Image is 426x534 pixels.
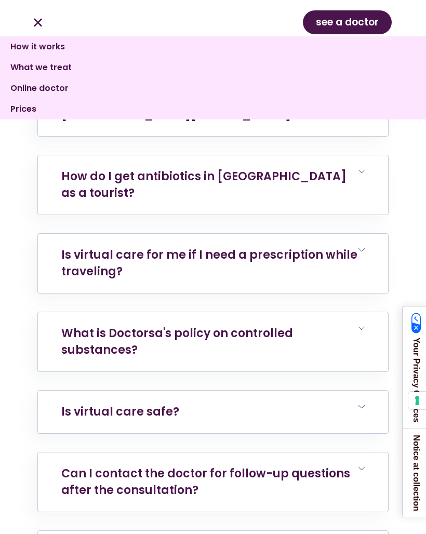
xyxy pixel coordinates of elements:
[29,14,46,31] div: Menu Toggle
[38,312,388,371] h6: What is Doctorsa's policy on controlled substances?
[61,247,357,279] a: Is virtual care for me if I need a prescription while traveling?
[38,234,388,293] h6: Is virtual care for me if I need a prescription while traveling?
[61,168,347,201] a: How do I get antibiotics in [GEOGRAPHIC_DATA] as a tourist?
[38,452,388,512] h6: Can I contact the doctor for follow-up questions after the consultation?
[411,313,421,333] img: California Consumer Privacy Act (CCPA) Opt-Out Icon
[61,404,179,420] a: Is virtual care safe?
[408,392,426,409] button: Your consent preferences for tracking technologies
[61,325,293,358] a: What is Doctorsa's policy on controlled substances?
[38,391,388,433] h6: Is virtual care safe?
[303,10,392,34] a: see a doctor
[38,155,388,215] h6: How do I get antibiotics in [GEOGRAPHIC_DATA] as a tourist?
[61,465,350,498] a: Can I contact the doctor for follow-up questions after the consultation?
[316,14,379,31] span: see a doctor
